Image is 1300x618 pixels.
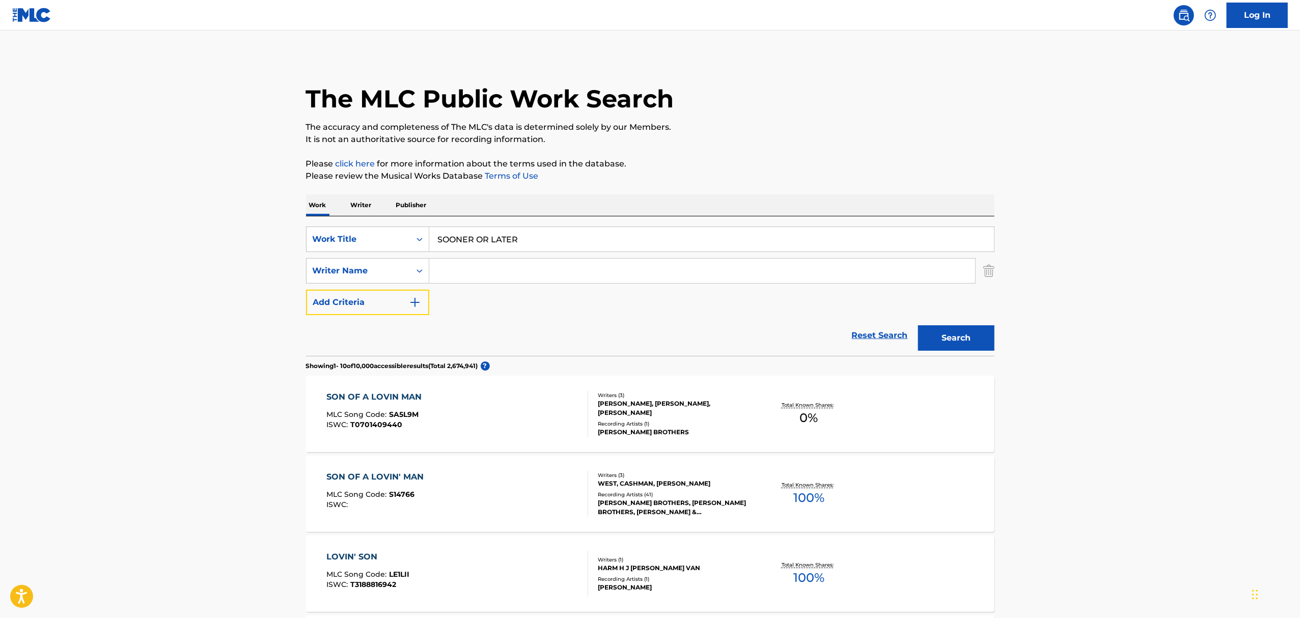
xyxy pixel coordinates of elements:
[306,133,994,146] p: It is not an authoritative source for recording information.
[389,490,414,499] span: S14766
[306,290,429,315] button: Add Criteria
[409,296,421,308] img: 9d2ae6d4665cec9f34b9.svg
[1174,5,1194,25] a: Public Search
[847,324,913,347] a: Reset Search
[918,325,994,351] button: Search
[306,83,674,114] h1: The MLC Public Work Search
[313,233,404,245] div: Work Title
[306,376,994,452] a: SON OF A LOVIN MANMLC Song Code:SA5L9MISWC:T0701409440Writers (3)[PERSON_NAME], [PERSON_NAME], [P...
[326,570,389,579] span: MLC Song Code :
[306,194,329,216] p: Work
[598,498,752,517] div: [PERSON_NAME] BROTHERS, [PERSON_NAME] BROTHERS, [PERSON_NAME] & [PERSON_NAME], [PERSON_NAME] & [P...
[598,564,752,573] div: HARM H J [PERSON_NAME] VAN
[598,471,752,479] div: Writers ( 3 )
[782,561,836,569] p: Total Known Shares:
[350,420,402,429] span: T0701409440
[326,471,429,483] div: SON OF A LOVIN' MAN
[389,570,409,579] span: LE1LII
[306,361,478,371] p: Showing 1 - 10 of 10,000 accessible results (Total 2,674,941 )
[313,265,404,277] div: Writer Name
[348,194,375,216] p: Writer
[598,479,752,488] div: WEST, CASHMAN, [PERSON_NAME]
[799,409,818,427] span: 0 %
[1204,9,1216,21] img: help
[1200,5,1221,25] div: Help
[306,121,994,133] p: The accuracy and completeness of The MLC's data is determined solely by our Members.
[326,490,389,499] span: MLC Song Code :
[793,489,824,507] span: 100 %
[1227,3,1288,28] a: Log In
[306,170,994,182] p: Please review the Musical Works Database
[598,556,752,564] div: Writers ( 1 )
[1249,569,1300,618] iframe: Chat Widget
[1178,9,1190,21] img: search
[782,401,836,409] p: Total Known Shares:
[598,399,752,417] div: [PERSON_NAME], [PERSON_NAME], [PERSON_NAME]
[483,171,539,181] a: Terms of Use
[598,491,752,498] div: Recording Artists ( 41 )
[326,391,427,403] div: SON OF A LOVIN MAN
[393,194,430,216] p: Publisher
[598,575,752,583] div: Recording Artists ( 1 )
[350,580,396,589] span: T3188816942
[306,227,994,356] form: Search Form
[598,583,752,592] div: [PERSON_NAME]
[326,500,350,509] span: ISWC :
[598,428,752,437] div: [PERSON_NAME] BROTHERS
[598,391,752,399] div: Writers ( 3 )
[793,569,824,587] span: 100 %
[306,456,994,532] a: SON OF A LOVIN' MANMLC Song Code:S14766ISWC:Writers (3)WEST, CASHMAN, [PERSON_NAME]Recording Arti...
[306,158,994,170] p: Please for more information about the terms used in the database.
[12,8,51,22] img: MLC Logo
[983,258,994,284] img: Delete Criterion
[782,481,836,489] p: Total Known Shares:
[326,551,409,563] div: LOVIN' SON
[306,536,994,612] a: LOVIN' SONMLC Song Code:LE1LIIISWC:T3188816942Writers (1)HARM H J [PERSON_NAME] VANRecording Arti...
[326,410,389,419] span: MLC Song Code :
[389,410,419,419] span: SA5L9M
[481,361,490,371] span: ?
[1252,579,1258,610] div: Drag
[598,420,752,428] div: Recording Artists ( 1 )
[326,580,350,589] span: ISWC :
[326,420,350,429] span: ISWC :
[336,159,375,168] a: click here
